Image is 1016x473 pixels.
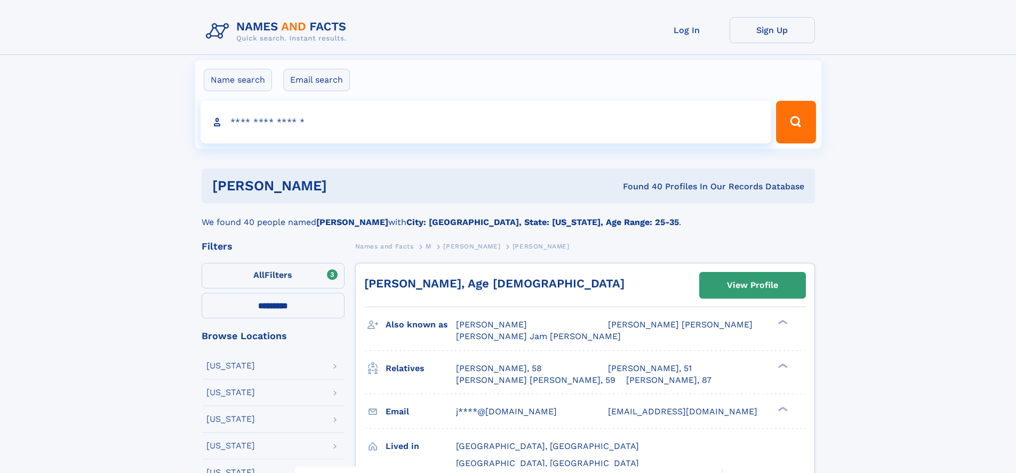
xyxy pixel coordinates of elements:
[456,441,639,451] span: [GEOGRAPHIC_DATA], [GEOGRAPHIC_DATA]
[386,316,456,334] h3: Also known as
[426,239,431,253] a: M
[608,363,692,374] a: [PERSON_NAME], 51
[775,319,788,326] div: ❯
[644,17,730,43] a: Log In
[426,243,431,250] span: M
[283,69,350,91] label: Email search
[727,273,778,298] div: View Profile
[201,101,772,143] input: search input
[204,69,272,91] label: Name search
[456,319,527,330] span: [PERSON_NAME]
[386,403,456,421] h3: Email
[776,101,815,143] button: Search Button
[475,181,804,193] div: Found 40 Profiles In Our Records Database
[456,374,615,386] a: [PERSON_NAME] [PERSON_NAME], 59
[456,458,639,468] span: [GEOGRAPHIC_DATA], [GEOGRAPHIC_DATA]
[202,263,345,288] label: Filters
[443,239,500,253] a: [PERSON_NAME]
[206,388,255,397] div: [US_STATE]
[386,359,456,378] h3: Relatives
[202,203,815,229] div: We found 40 people named with .
[456,363,542,374] a: [PERSON_NAME], 58
[443,243,500,250] span: [PERSON_NAME]
[253,270,265,280] span: All
[608,319,753,330] span: [PERSON_NAME] [PERSON_NAME]
[626,374,711,386] a: [PERSON_NAME], 87
[775,362,788,369] div: ❯
[355,239,414,253] a: Names and Facts
[202,17,355,46] img: Logo Names and Facts
[700,272,805,298] a: View Profile
[406,217,679,227] b: City: [GEOGRAPHIC_DATA], State: [US_STATE], Age Range: 25-35
[212,179,475,193] h1: [PERSON_NAME]
[513,243,570,250] span: [PERSON_NAME]
[775,405,788,412] div: ❯
[206,442,255,450] div: [US_STATE]
[206,362,255,370] div: [US_STATE]
[608,406,757,416] span: [EMAIL_ADDRESS][DOMAIN_NAME]
[730,17,815,43] a: Sign Up
[456,331,621,341] span: [PERSON_NAME] Jam [PERSON_NAME]
[202,331,345,341] div: Browse Locations
[206,415,255,423] div: [US_STATE]
[364,277,625,290] a: [PERSON_NAME], Age [DEMOGRAPHIC_DATA]
[386,437,456,455] h3: Lived in
[316,217,388,227] b: [PERSON_NAME]
[202,242,345,251] div: Filters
